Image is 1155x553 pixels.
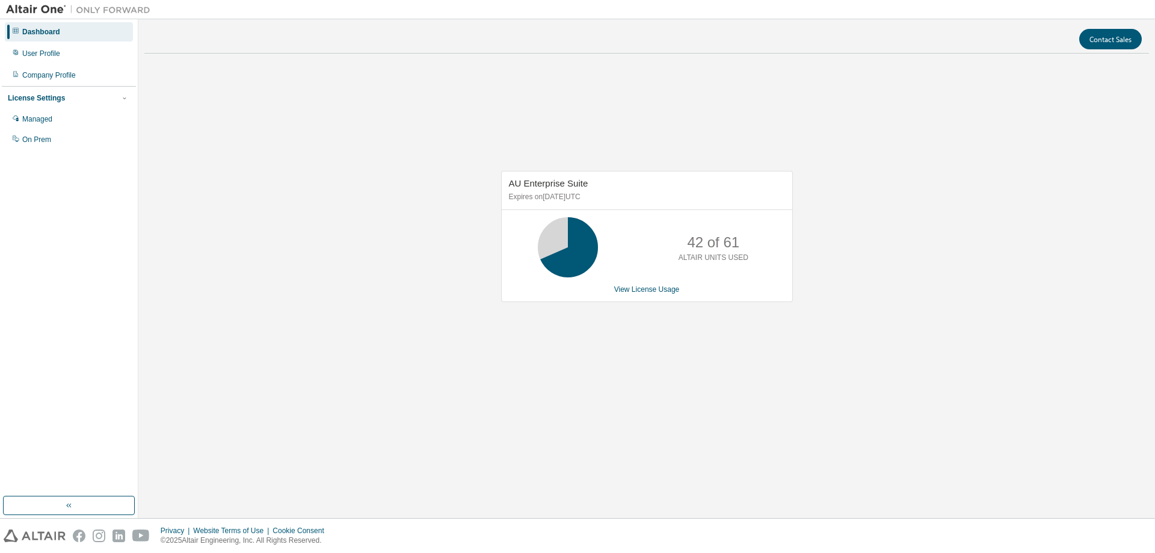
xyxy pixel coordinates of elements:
button: Contact Sales [1074,29,1142,49]
p: © 2025 Altair Engineering, Inc. All Rights Reserved. [161,536,346,546]
img: facebook.svg [73,530,85,542]
p: ALTAIR UNITS USED [679,253,748,263]
div: On Prem [22,135,52,144]
div: Privacy [161,526,196,536]
div: Managed [22,114,55,124]
div: Company Profile [22,70,79,80]
img: linkedin.svg [112,530,125,542]
span: AU Enterprise Suite [509,178,591,190]
div: Dashboard [22,27,64,37]
a: View License Usage [613,285,681,295]
div: Cookie Consent [285,526,346,536]
img: altair_logo.svg [4,530,66,542]
div: License Settings [8,93,72,103]
p: 42 of 61 [686,232,741,253]
p: Expires on [DATE] UTC [509,193,782,203]
img: youtube.svg [132,530,150,542]
div: User Profile [22,49,63,58]
img: instagram.svg [93,530,105,542]
img: Altair One [6,4,156,16]
div: Website Terms of Use [196,526,285,536]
